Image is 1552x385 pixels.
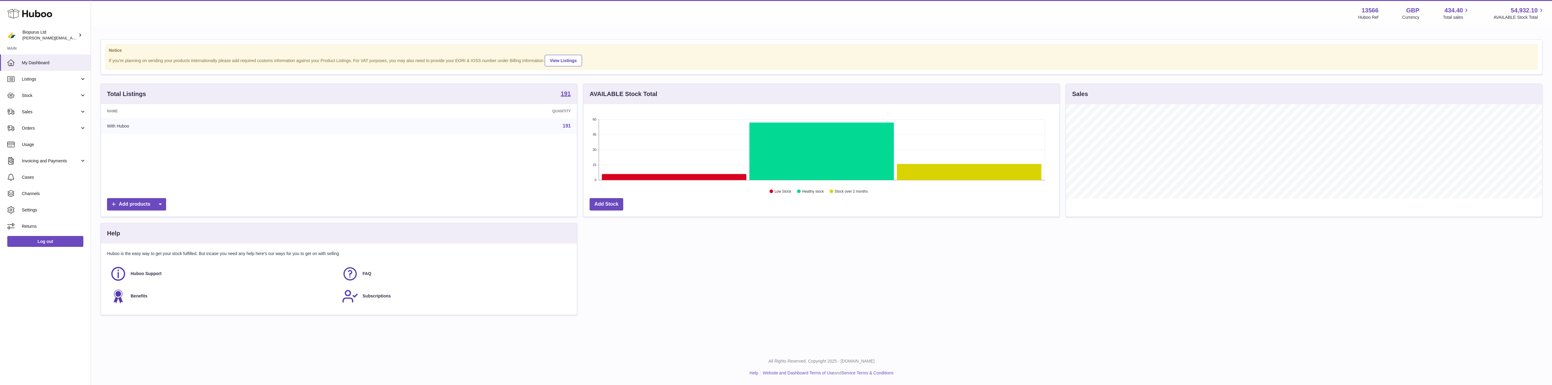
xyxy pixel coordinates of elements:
[1444,6,1463,15] span: 434.40
[22,76,80,82] span: Listings
[7,31,16,40] img: peter@biopurus.co.uk
[835,189,868,194] text: Stock over 2 months
[109,54,1534,66] div: If you're planning on sending your products internationally please add required customs informati...
[107,251,571,257] p: Huboo is the easy way to get your stock fulfilled. But incase you need any help here's our ways f...
[1406,6,1419,15] strong: GBP
[761,370,893,376] li: and
[593,118,596,121] text: 60
[22,125,80,131] span: Orders
[22,224,86,229] span: Returns
[1362,6,1379,15] strong: 13566
[110,266,336,282] a: Huboo Support
[22,158,80,164] span: Invoicing and Payments
[363,293,391,299] span: Subscriptions
[107,90,146,98] h3: Total Listings
[590,90,657,98] h3: AVAILABLE Stock Total
[1072,90,1088,98] h3: Sales
[22,207,86,213] span: Settings
[22,191,86,197] span: Channels
[107,198,166,211] a: Add products
[563,123,571,128] a: 191
[1443,15,1470,20] span: Total sales
[22,93,80,98] span: Stock
[561,91,571,97] strong: 191
[594,178,596,182] text: 0
[1511,6,1538,15] span: 54,932.10
[109,48,1534,53] strong: Notice
[593,133,596,136] text: 45
[763,370,834,375] a: Website and Dashboard Terms of Use
[545,55,582,66] a: View Listings
[107,229,120,237] h3: Help
[342,266,568,282] a: FAQ
[363,271,371,277] span: FAQ
[101,118,352,134] td: With Huboo
[590,198,623,211] a: Add Stock
[1493,6,1545,20] a: 54,932.10 AVAILABLE Stock Total
[593,163,596,167] text: 15
[561,91,571,98] a: 191
[1443,6,1470,20] a: 434.40 Total sales
[22,60,86,66] span: My Dashboard
[22,109,80,115] span: Sales
[802,189,824,194] text: Healthy stock
[101,104,352,118] th: Name
[342,288,568,304] a: Subscriptions
[7,236,83,247] a: Log out
[96,358,1547,364] p: All Rights Reserved. Copyright 2025 - [DOMAIN_NAME]
[1493,15,1545,20] span: AVAILABLE Stock Total
[22,29,77,41] div: Biopurus Ltd
[593,148,596,151] text: 30
[131,293,147,299] span: Benefits
[131,271,162,277] span: Huboo Support
[110,288,336,304] a: Benefits
[22,174,86,180] span: Cases
[1358,15,1379,20] div: Huboo Ref
[22,142,86,148] span: Usage
[22,35,122,40] span: [PERSON_NAME][EMAIL_ADDRESS][DOMAIN_NAME]
[841,370,894,375] a: Service Terms & Conditions
[750,370,758,375] a: Help
[774,189,791,194] text: Low Stock
[352,104,577,118] th: Quantity
[1402,15,1420,20] div: Currency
